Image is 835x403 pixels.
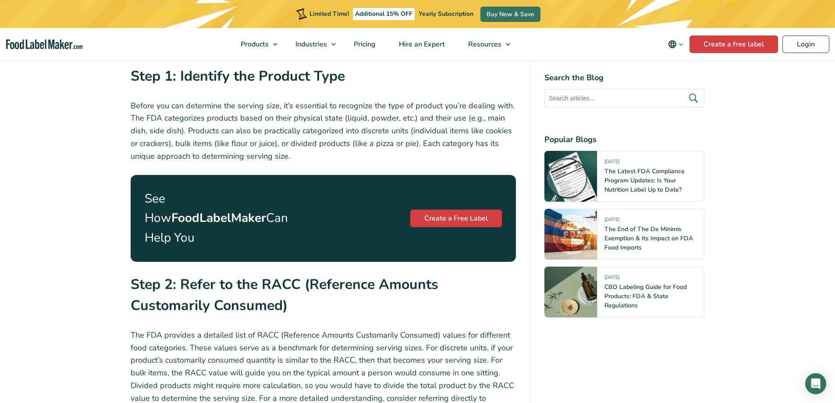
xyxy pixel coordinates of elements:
a: Hire an Expert [387,28,455,61]
input: Search articles... [544,89,704,107]
a: The Latest FDA Compliance Program Updates: Is Your Nutrition Label Up to Date? [604,167,685,194]
strong: Step 1: Identify the Product Type [131,67,345,86]
a: The End of The De Minimis Exemption & Its Impact on FDA Food Imports [604,225,693,252]
strong: FoodLabelMaker [171,210,266,226]
span: [DATE] [604,158,619,168]
a: Resources [457,28,515,61]
div: Open Intercom Messenger [805,373,826,394]
span: [DATE] [604,274,619,284]
span: Additional 15% OFF [353,8,415,20]
button: Change language [662,36,689,53]
span: [DATE] [604,216,619,226]
a: Login [782,36,829,53]
a: Buy Now & Save [480,7,540,22]
span: Industries [293,39,328,49]
span: Products [238,39,270,49]
span: Hire an Expert [396,39,446,49]
span: Pricing [351,39,377,49]
h4: Search the Blog [544,72,704,84]
a: Create a Free Label [410,210,502,227]
h4: Popular Blogs [544,134,704,146]
a: Pricing [342,28,385,61]
span: Resources [465,39,502,49]
a: Products [229,28,282,61]
a: Food Label Maker homepage [6,39,82,50]
strong: Step 2: Refer to the RACC (Reference Amounts Customarily Consumed) [131,275,438,315]
p: Before you can determine the serving size, it’s essential to recognize the type of product you’re... [131,100,516,163]
a: Industries [284,28,340,61]
a: CBD Labeling Guide for Food Products: FDA & State Regulations [604,283,687,310]
span: Yearly Subscription [419,10,473,18]
span: Limited Time! [309,10,349,18]
a: Create a free label [689,36,778,53]
p: See How Can Help You [145,189,297,248]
